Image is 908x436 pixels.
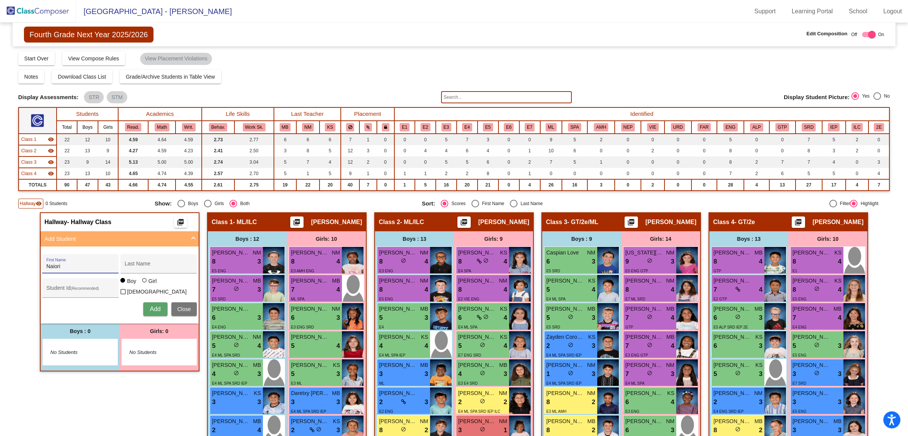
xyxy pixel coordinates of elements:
td: 26 [540,179,562,191]
th: Last Teacher [274,107,341,121]
td: 0 [498,156,519,168]
button: E5 [483,123,493,131]
button: Read. [125,123,142,131]
td: 0 [691,179,717,191]
td: 7 [796,156,822,168]
span: Notes [24,74,38,80]
th: Multi-Racial [519,121,540,134]
td: 17 [822,179,846,191]
th: Madison Breuer [274,121,297,134]
td: 9 [341,168,359,179]
th: Nuria Maldonado-Hernandez [296,121,320,134]
th: Keep away students [341,121,359,134]
mat-radio-group: Select an option [851,92,890,102]
button: Grade/Archive Students in Table View [120,70,221,84]
td: 0 [498,134,519,145]
td: Renae Rodriguez - ML/ILC [19,145,57,156]
td: 2 [744,168,769,179]
span: View Compose Rules [68,55,119,62]
button: FAR [698,123,711,131]
td: 3 [587,179,615,191]
td: Chris Sisto - GT/2e/ML [19,156,57,168]
span: Class 3 [21,159,36,166]
td: 0 [519,134,540,145]
td: 0 [498,179,519,191]
td: 7 [717,168,744,179]
button: E6 [504,123,514,131]
td: 4 [320,156,341,168]
span: Close [177,306,191,312]
td: 5 [436,134,457,145]
td: 2.74 [202,156,234,168]
td: 2.77 [234,134,274,145]
td: 0 [562,168,587,179]
td: 0 [540,168,562,179]
td: 0 [587,168,615,179]
span: Fourth Grade Next Year 2025/2026 [24,27,153,43]
td: 0 [377,145,394,156]
td: 0 [498,145,519,156]
td: 1 [394,179,415,191]
input: First Name [46,264,115,270]
td: 2.73 [202,134,234,145]
td: 9 [98,145,118,156]
button: Print Students Details [792,216,805,228]
td: 47 [77,179,98,191]
td: 7 [457,134,478,145]
th: READ Plan [796,121,822,134]
button: ALP [750,123,763,131]
td: 10 [540,145,562,156]
td: 7 [868,179,889,191]
td: 0 [615,179,641,191]
td: 3 [274,145,297,156]
mat-icon: picture_as_pdf [459,218,468,229]
td: 0 [415,156,436,168]
button: NM [302,123,313,131]
mat-icon: visibility [48,171,54,177]
td: 4 [519,179,540,191]
button: View Compose Rules [62,52,125,65]
td: 5 [320,145,341,156]
td: 8 [796,145,822,156]
td: 5 [274,168,297,179]
td: 1 [519,145,540,156]
td: 7 [359,179,377,191]
td: 1 [296,168,320,179]
td: 0 [691,156,717,168]
mat-icon: picture_as_pdf [794,218,803,229]
td: 4.59 [118,134,149,145]
th: Students [57,107,118,121]
span: Start Over [24,55,49,62]
th: Home Language - Vietnamese [641,121,664,134]
th: Black or African American [436,121,457,134]
td: 4 [478,145,498,156]
td: 2 [744,156,769,168]
button: VIE [647,123,659,131]
td: 12 [77,134,98,145]
span: Class 1 [21,136,36,143]
td: 12 [341,156,359,168]
th: Asian [415,121,436,134]
td: 2.75 [234,179,274,191]
button: NEP [621,123,635,131]
td: 7 [796,134,822,145]
td: 5 [796,168,822,179]
th: Total [57,121,77,134]
button: E3 [441,123,451,131]
td: 4.59 [148,145,176,156]
td: 4 [415,145,436,156]
th: Home Language - Nepali [615,121,641,134]
td: 22 [296,179,320,191]
td: 5 [822,134,846,145]
td: 6 [478,156,498,168]
td: 0 [664,179,691,191]
button: Work Sk. [243,123,266,131]
td: 5 [436,156,457,168]
td: 12 [341,145,359,156]
td: 0 [394,134,415,145]
th: Home Language - Amharic [587,121,615,134]
td: 5 [822,168,846,179]
td: 5 [562,134,587,145]
td: 0 [846,156,869,168]
td: 28 [717,179,744,191]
